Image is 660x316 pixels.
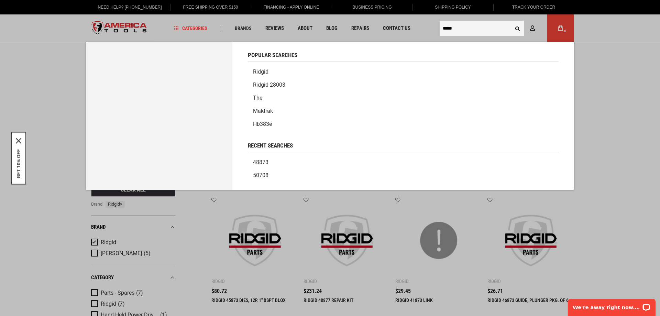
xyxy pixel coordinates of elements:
[16,138,21,143] button: Close
[16,149,21,178] button: GET 10% OFF
[171,24,210,33] a: Categories
[248,91,559,105] a: The
[248,118,559,131] a: Hb383e
[248,78,559,91] a: Ridgid 28003
[248,143,293,149] span: Recent Searches
[563,294,660,316] iframe: LiveChat chat widget
[235,26,252,31] span: Brands
[174,26,207,31] span: Categories
[232,24,255,33] a: Brands
[248,156,559,169] a: 48873
[248,52,297,58] span: Popular Searches
[16,138,21,143] svg: close icon
[248,169,559,182] a: 50708
[248,105,559,118] a: Maktrak
[511,22,524,35] button: Search
[248,65,559,78] a: Ridgid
